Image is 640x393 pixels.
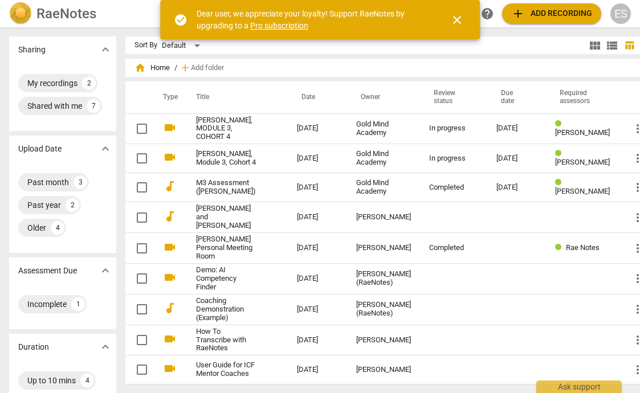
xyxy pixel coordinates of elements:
[196,297,256,322] a: Coaching Demonstration (Example)
[356,120,411,137] div: Gold Mind Academy
[443,6,471,34] button: Close
[429,154,478,163] div: In progress
[536,380,622,393] div: Ask support
[99,340,112,354] span: expand_more
[74,175,87,189] div: 3
[511,7,525,21] span: add
[621,37,638,54] button: Table view
[196,361,256,378] a: User Guide for ICF Mentor Coaches
[480,7,494,21] span: help
[356,270,411,287] div: [PERSON_NAME] (RaeNotes)
[174,64,177,72] span: /
[288,263,347,294] td: [DATE]
[163,362,177,375] span: videocam
[196,266,256,292] a: Demo: AI Competency Finder
[196,179,256,196] a: M3 Assessment ([PERSON_NAME])
[610,3,631,24] button: ES
[191,64,224,72] span: Add folder
[182,81,288,113] th: Title
[162,36,204,55] div: Default
[588,39,602,52] span: view_module
[250,21,308,30] a: Pro subscription
[87,99,100,113] div: 7
[18,44,46,56] p: Sharing
[71,297,85,311] div: 1
[356,213,411,222] div: [PERSON_NAME]
[27,177,69,188] div: Past month
[9,2,162,25] a: LogoRaeNotes
[356,150,411,167] div: Gold Mind Academy
[555,120,566,128] span: Review status: completed
[429,124,478,133] div: In progress
[174,13,187,27] span: check_circle
[356,179,411,196] div: Gold Mind Academy
[163,240,177,254] span: videocam
[163,121,177,134] span: videocam
[51,221,64,235] div: 4
[356,366,411,374] div: [PERSON_NAME]
[97,140,114,157] button: Show more
[27,298,67,310] div: Incomplete
[134,41,157,50] div: Sort By
[197,8,430,31] div: Dear user, we appreciate your loyalty! Support RaeNotes by upgrading to a
[27,199,61,211] div: Past year
[288,355,347,384] td: [DATE]
[18,143,62,155] p: Upload Date
[27,77,78,89] div: My recordings
[356,336,411,345] div: [PERSON_NAME]
[450,13,464,27] span: close
[163,210,177,223] span: audiotrack
[566,243,600,252] span: Rae Notes
[163,150,177,164] span: videocam
[27,375,76,386] div: Up to 10 mins
[477,3,498,24] a: Help
[511,7,592,21] span: Add recording
[134,62,146,73] span: home
[196,150,256,167] a: [PERSON_NAME], Module 3, Cohort 4
[163,301,177,315] span: audiotrack
[196,116,256,142] a: [PERSON_NAME], MODULE 3, COHORT 4
[624,40,635,51] span: table_chart
[27,222,46,234] div: Older
[163,332,177,346] span: videocam
[36,6,96,22] h2: RaeNotes
[99,264,112,277] span: expand_more
[99,43,112,56] span: expand_more
[97,41,114,58] button: Show more
[196,327,256,353] a: How To Transcribe with RaeNotes
[288,81,347,113] th: Date
[288,144,347,173] td: [DATE]
[555,187,610,195] span: [PERSON_NAME]
[555,158,610,166] span: [PERSON_NAME]
[196,235,256,261] a: [PERSON_NAME] Personal Meeting Room
[288,173,347,202] td: [DATE]
[546,81,622,113] th: Required assessors
[555,149,566,158] span: Review status: completed
[163,179,177,193] span: audiotrack
[99,142,112,155] span: expand_more
[18,265,77,277] p: Assessment Due
[154,81,182,113] th: Type
[586,37,604,54] button: Tile view
[288,233,347,264] td: [DATE]
[555,178,566,187] span: Review status: completed
[9,2,32,25] img: Logo
[502,3,601,24] button: Upload
[487,81,546,113] th: Due date
[180,62,191,73] span: add
[496,183,537,192] div: [DATE]
[347,81,420,113] th: Owner
[496,124,537,133] div: [DATE]
[555,128,610,137] span: [PERSON_NAME]
[496,154,537,163] div: [DATE]
[134,62,170,73] span: Home
[196,204,256,230] a: [PERSON_NAME] and [PERSON_NAME]
[82,76,96,90] div: 2
[27,100,82,112] div: Shared with me
[97,262,114,279] button: Show more
[18,341,49,353] p: Duration
[429,244,478,252] div: Completed
[356,301,411,318] div: [PERSON_NAME] (RaeNotes)
[555,243,566,252] span: Review status: completed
